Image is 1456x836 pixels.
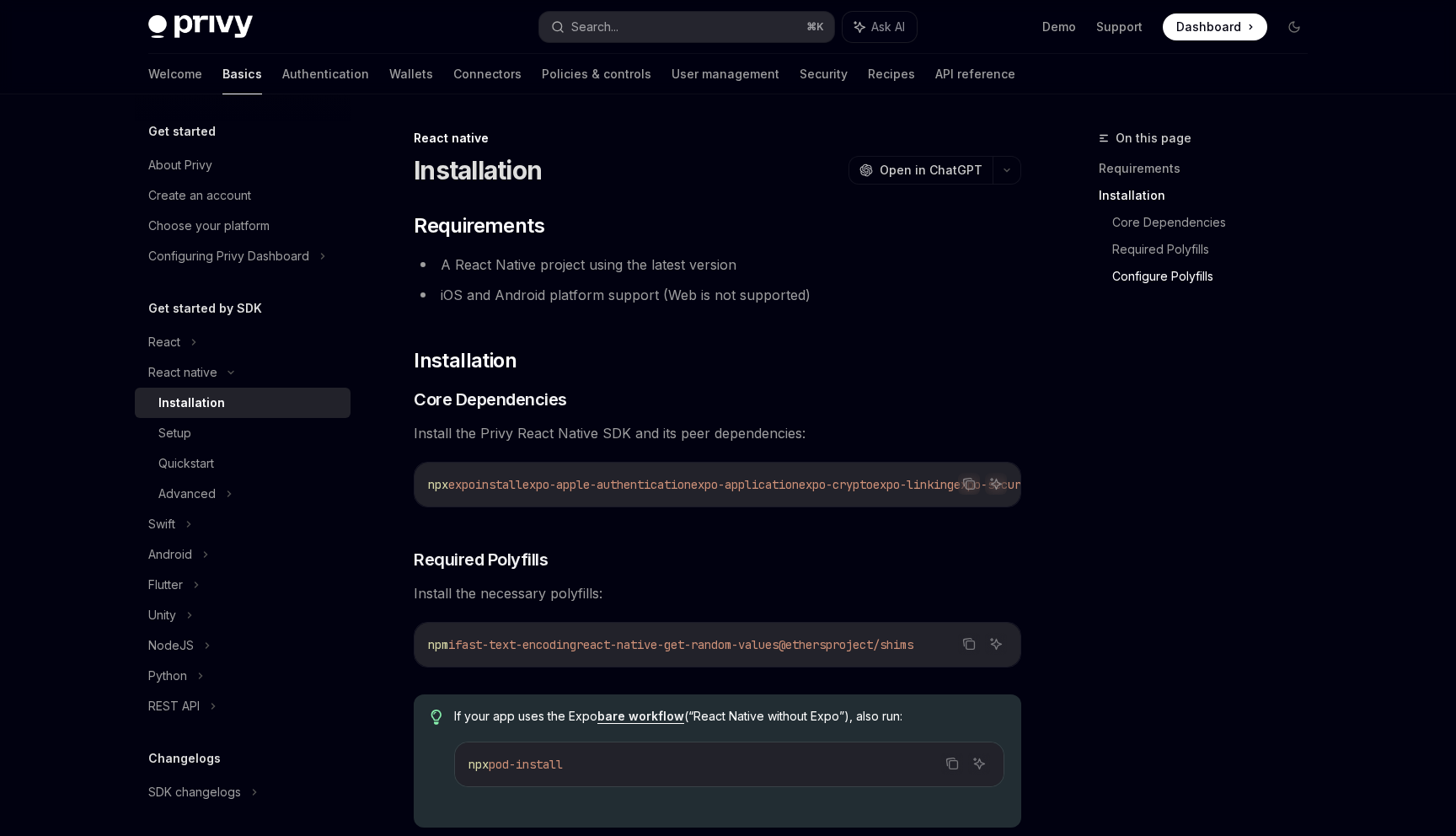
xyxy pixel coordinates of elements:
[806,20,824,34] span: ⌘ K
[672,54,779,94] a: User management
[985,633,1007,655] button: Ask AI
[135,150,351,180] a: About Privy
[135,180,351,211] a: Create an account
[576,637,779,652] span: react-native-get-random-values
[468,757,489,772] span: npx
[158,423,191,443] div: Setup
[958,633,980,655] button: Copy the contents from the code block
[148,514,175,534] div: Swift
[1096,19,1143,35] a: Support
[135,211,351,241] a: Choose your platform
[158,484,216,504] div: Advanced
[414,347,517,374] span: Installation
[148,332,180,352] div: React
[158,393,225,413] div: Installation
[453,54,522,94] a: Connectors
[571,17,618,37] div: Search...
[428,477,448,492] span: npx
[935,54,1015,94] a: API reference
[954,477,1068,492] span: expo-secure-store
[873,477,954,492] span: expo-linking
[148,696,200,716] div: REST API
[800,54,848,94] a: Security
[475,477,522,492] span: install
[148,782,241,802] div: SDK changelogs
[148,298,262,319] h5: Get started by SDK
[958,473,980,495] button: Copy the contents from the code block
[148,605,176,625] div: Unity
[941,753,963,774] button: Copy the contents from the code block
[454,708,1004,725] span: If your app uses the Expo (“React Native without Expo”), also run:
[448,637,455,652] span: i
[1176,19,1241,35] span: Dashboard
[414,388,567,411] span: Core Dependencies
[148,121,216,142] h5: Get started
[414,581,1021,605] span: Install the necessary polyfills:
[871,19,905,35] span: Ask AI
[539,12,834,42] button: Search...⌘K
[1099,155,1321,182] a: Requirements
[431,710,442,725] svg: Tip
[968,753,990,774] button: Ask AI
[148,748,221,769] h5: Changelogs
[148,15,253,39] img: dark logo
[389,54,433,94] a: Wallets
[148,185,251,206] div: Create an account
[135,388,351,418] a: Installation
[542,54,651,94] a: Policies & controls
[1281,13,1308,40] button: Toggle dark mode
[868,54,915,94] a: Recipes
[1112,209,1321,236] a: Core Dependencies
[985,473,1007,495] button: Ask AI
[148,362,217,383] div: React native
[148,54,202,94] a: Welcome
[414,130,1021,147] div: React native
[522,477,691,492] span: expo-apple-authentication
[414,421,1021,445] span: Install the Privy React Native SDK and its peer dependencies:
[148,666,187,686] div: Python
[414,548,548,571] span: Required Polyfills
[148,246,309,266] div: Configuring Privy Dashboard
[135,448,351,479] a: Quickstart
[148,635,194,656] div: NodeJS
[222,54,262,94] a: Basics
[691,477,799,492] span: expo-application
[158,453,214,474] div: Quickstart
[148,575,183,595] div: Flutter
[428,637,448,652] span: npm
[1099,182,1321,209] a: Installation
[1163,13,1267,40] a: Dashboard
[1112,263,1321,290] a: Configure Polyfills
[148,544,192,565] div: Android
[1116,128,1191,148] span: On this page
[135,418,351,448] a: Setup
[489,757,563,772] span: pod-install
[779,637,913,652] span: @ethersproject/shims
[455,637,576,652] span: fast-text-encoding
[848,156,993,185] button: Open in ChatGPT
[1042,19,1076,35] a: Demo
[414,155,542,185] h1: Installation
[448,477,475,492] span: expo
[1112,236,1321,263] a: Required Polyfills
[880,162,982,179] span: Open in ChatGPT
[148,216,270,236] div: Choose your platform
[414,283,1021,307] li: iOS and Android platform support (Web is not supported)
[414,212,544,239] span: Requirements
[597,709,684,724] a: bare workflow
[148,155,212,175] div: About Privy
[282,54,369,94] a: Authentication
[414,253,1021,276] li: A React Native project using the latest version
[799,477,873,492] span: expo-crypto
[843,12,917,42] button: Ask AI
